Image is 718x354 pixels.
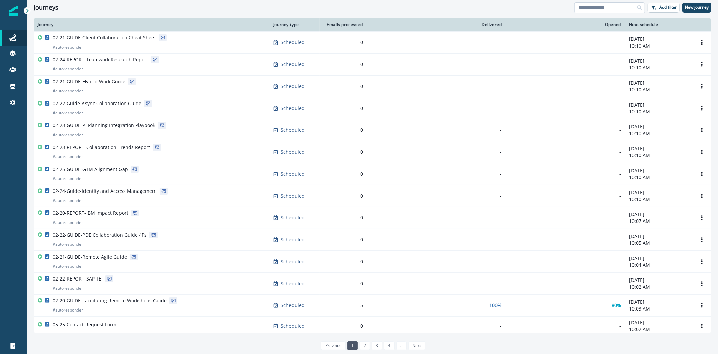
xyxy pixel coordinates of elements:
a: 02-24-Guide-Identity and Access Management#autoresponderScheduled0--[DATE]10:10 AMOptions [34,185,711,207]
p: 02-24-Guide-Identity and Access Management [53,188,157,195]
p: # autoresponder [53,66,83,72]
button: Options [696,147,707,157]
div: - [510,127,621,134]
p: Scheduled [281,323,305,329]
div: 0 [324,214,363,221]
div: - [371,214,502,221]
p: Scheduled [281,171,305,177]
div: - [510,171,621,177]
button: Options [696,213,707,223]
a: 02-23-REPORT-Collaboration Trends Report#autoresponderScheduled0--[DATE]10:10 AMOptions [34,141,711,163]
div: - [371,149,502,155]
p: Scheduled [281,258,305,265]
p: Scheduled [281,127,305,134]
p: Scheduled [281,193,305,199]
a: 02-22-Guide-Async Collaboration Guide#autoresponderScheduled0--[DATE]10:10 AMOptions [34,97,711,119]
p: Scheduled [281,61,305,68]
p: 100% [490,302,502,309]
div: - [371,171,502,177]
p: # autoresponder [53,131,83,138]
div: 0 [324,127,363,134]
div: - [510,39,621,46]
div: - [510,83,621,90]
p: 05-25-Contact Request Form [53,321,116,328]
p: 10:05 AM [629,240,688,246]
p: 02-22-REPORT-SAP TEI [53,275,103,282]
a: 05-25-Contact Request FormScheduled0--[DATE]10:02 AMOptions [34,316,711,335]
button: Options [696,103,707,113]
p: 02-20-GUIDE-Facilitating Remote Workshops Guide [53,297,167,304]
p: [DATE] [629,80,688,86]
p: # autoresponder [53,219,83,226]
p: 10:10 AM [629,86,688,93]
div: 0 [324,171,363,177]
p: 10:03 AM [629,305,688,312]
div: - [510,61,621,68]
div: Journey type [273,22,316,27]
a: 02-22-REPORT-SAP TEI#autoresponderScheduled0--[DATE]10:02 AMOptions [34,272,711,294]
button: Options [696,257,707,267]
div: - [371,323,502,329]
a: 02-20-GUIDE-Facilitating Remote Workshops Guide#autoresponderScheduled5100%80%[DATE]10:03 AMOptions [34,294,711,316]
div: - [371,105,502,112]
img: Inflection [9,6,18,16]
p: 02-21-GUIDE-Remote Agile Guide [53,254,127,260]
div: - [510,193,621,199]
button: New journey [682,3,711,13]
p: # autoresponder [53,307,83,314]
p: Scheduled [281,83,305,90]
p: 02-21-GUIDE-Client Collaboration Cheat Sheet [53,34,156,41]
a: Page 5 [396,341,407,350]
div: Journey [38,22,265,27]
button: Options [696,37,707,48]
div: 0 [324,258,363,265]
p: Scheduled [281,214,305,221]
div: 0 [324,193,363,199]
div: - [371,193,502,199]
div: - [510,105,621,112]
button: Add filter [648,3,680,13]
div: - [371,83,502,90]
p: # autoresponder [53,44,83,51]
a: 02-21-GUIDE-Client Collaboration Cheat Sheet#autoresponderScheduled0--[DATE]10:10 AMOptions [34,31,711,53]
div: 0 [324,323,363,329]
p: # autoresponder [53,175,83,182]
p: 10:10 AM [629,42,688,49]
div: - [371,39,502,46]
button: Options [696,169,707,179]
a: Page 4 [384,341,395,350]
button: Options [696,81,707,91]
p: # autoresponder [53,153,83,160]
p: [DATE] [629,319,688,326]
a: Page 2 [360,341,370,350]
div: 0 [324,39,363,46]
p: 02-22-Guide-Async Collaboration Guide [53,100,141,107]
a: 02-21-GUIDE-Hybrid Work Guide#autoresponderScheduled0--[DATE]10:10 AMOptions [34,75,711,97]
a: 02-23-GUIDE-PI Planning Integration Playbook#autoresponderScheduled0--[DATE]10:10 AMOptions [34,119,711,141]
p: 10:04 AM [629,262,688,268]
p: # autoresponder [53,241,83,248]
a: Next page [408,341,425,350]
div: - [510,214,621,221]
p: [DATE] [629,145,688,152]
p: Scheduled [281,302,305,309]
a: 02-24-REPORT-Teamwork Research Report#autoresponderScheduled0--[DATE]10:10 AMOptions [34,53,711,75]
div: 0 [324,61,363,68]
div: - [371,258,502,265]
p: 10:10 AM [629,64,688,71]
p: 10:02 AM [629,326,688,333]
p: 02-23-REPORT-Collaboration Trends Report [53,144,150,151]
a: 02-21-GUIDE-Remote Agile Guide#autoresponderScheduled0--[DATE]10:04 AMOptions [34,250,711,272]
button: Options [696,235,707,245]
h1: Journeys [34,4,58,11]
div: 0 [324,105,363,112]
p: 02-21-GUIDE-Hybrid Work Guide [53,78,125,85]
p: Scheduled [281,39,305,46]
div: Emails processed [324,22,363,27]
p: 10:10 AM [629,152,688,159]
p: [DATE] [629,36,688,42]
p: 02-22-GUIDE-PDE Collaboration Guide 4Ps [53,232,147,238]
div: - [371,236,502,243]
button: Options [696,59,707,69]
p: Add filter [659,5,677,10]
